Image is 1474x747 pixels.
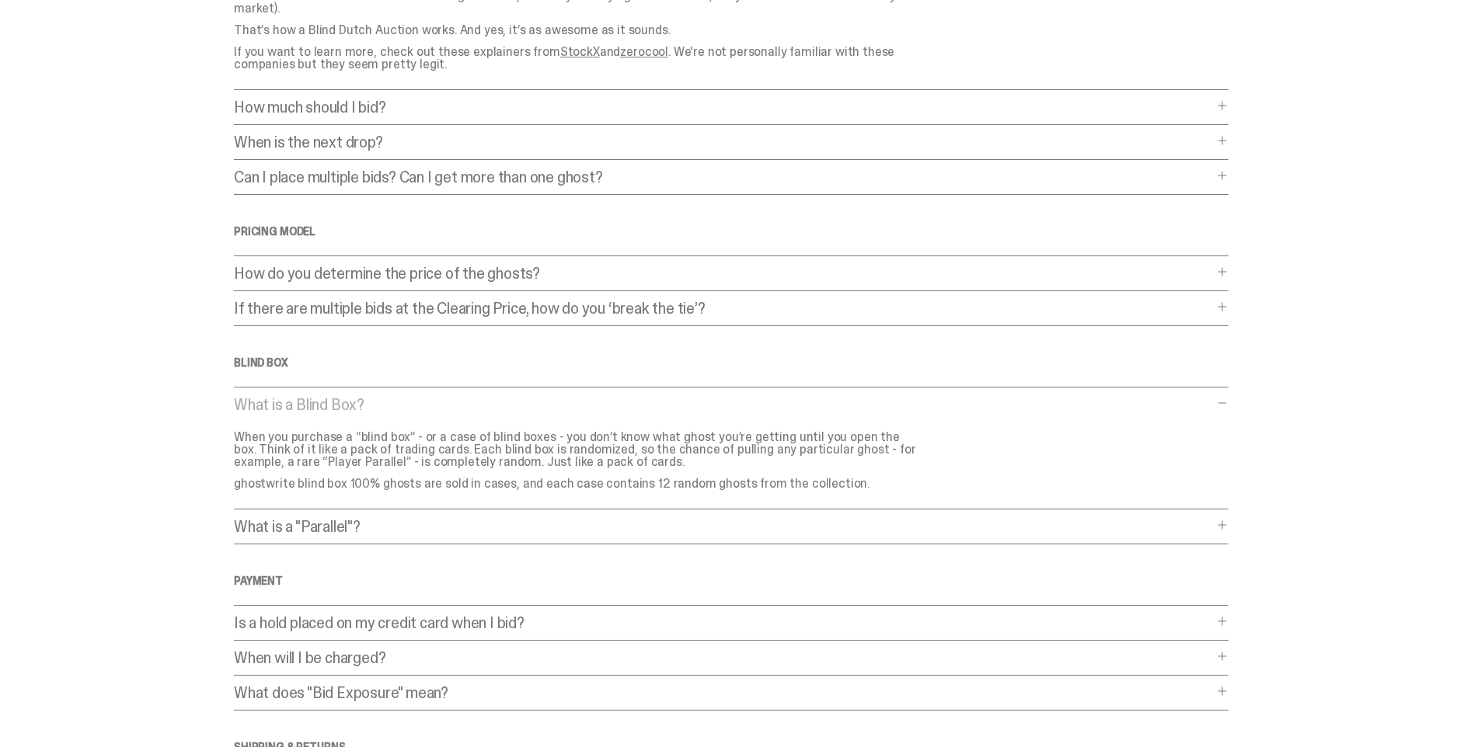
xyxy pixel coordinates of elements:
[234,685,1213,700] p: What does "Bid Exposure" mean?
[234,226,1228,237] h4: Pricing Model
[234,357,1228,368] h4: Blind Box
[234,519,1213,534] p: What is a "Parallel"?
[234,575,1228,586] h4: Payment
[234,478,918,490] p: ghostwrite blind box 100% ghosts are sold in cases, and each case contains 12 random ghosts from ...
[234,169,1213,185] p: Can I place multiple bids? Can I get more than one ghost?
[234,650,1213,665] p: When will I be charged?
[560,43,600,60] a: StockX
[234,431,918,468] p: When you purchase a “blind box” - or a case of blind boxes - you don’t know what ghost you’re get...
[234,134,1213,150] p: When is the next drop?
[620,43,668,60] a: zerocool
[234,397,1213,412] p: What is a Blind Box?
[234,615,1213,631] p: Is a hold placed on my credit card when I bid?
[234,24,918,36] p: That’s how a Blind Dutch Auction works. And yes, it’s as awesome as it sounds.
[234,301,1213,316] p: If there are multiple bids at the Clearing Price, how do you ‘break the tie’?
[234,46,918,71] p: If you want to learn more, check out these explainers from and . We're not personally familiar wi...
[234,99,1213,115] p: How much should I bid?
[234,266,1213,281] p: How do you determine the price of the ghosts?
